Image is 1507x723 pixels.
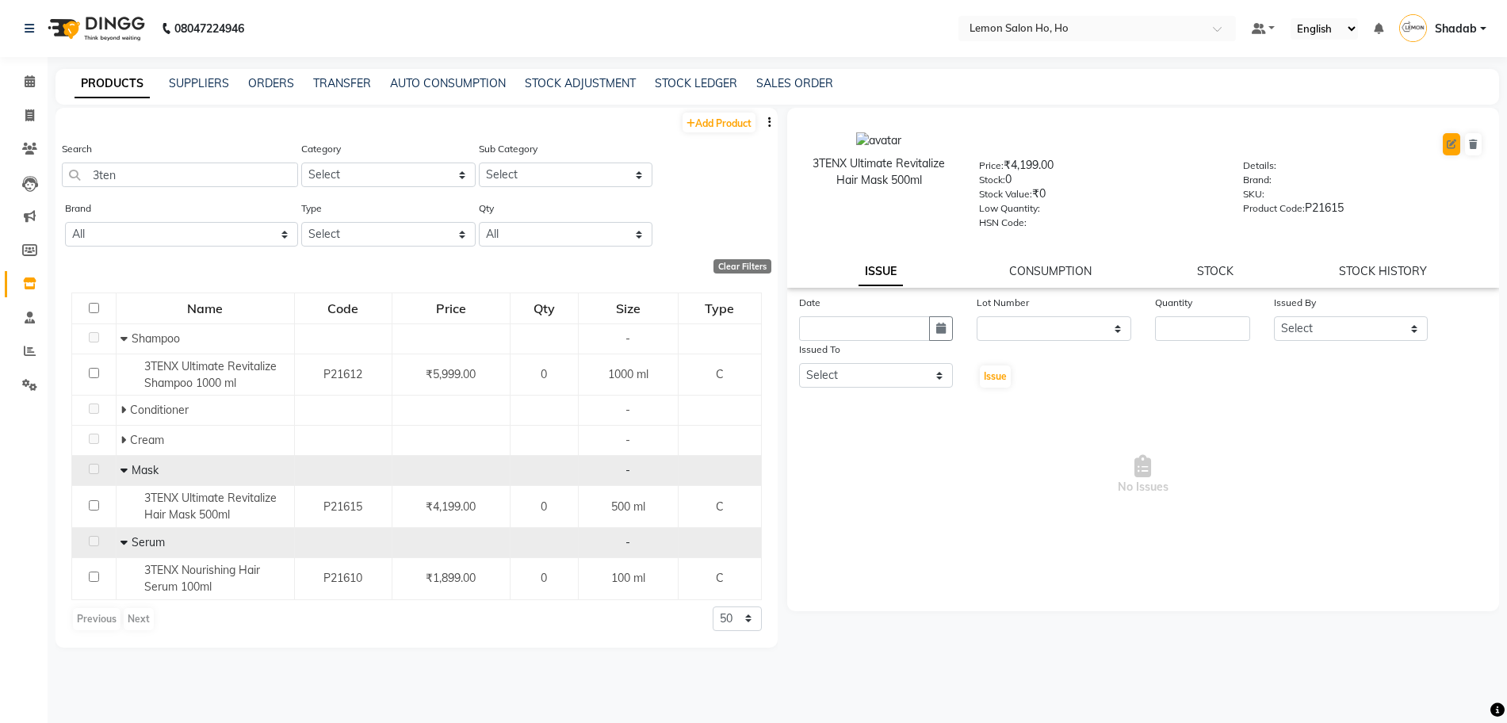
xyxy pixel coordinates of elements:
img: Shadab [1399,14,1427,42]
div: Qty [511,294,577,323]
label: Qty [479,201,494,216]
div: Name [117,294,293,323]
span: Mask [132,463,159,477]
span: 3TENX Ultimate Revitalize Hair Mask 500ml [144,491,277,522]
span: 0 [541,499,547,514]
img: avatar [856,132,901,149]
span: 0 [541,571,547,585]
label: Sub Category [479,142,537,156]
span: Expand Row [120,433,130,447]
a: STOCK LEDGER [655,76,737,90]
span: Serum [132,535,165,549]
span: No Issues [799,396,1488,554]
span: C [716,367,724,381]
span: - [625,463,630,477]
div: ₹0 [979,186,1219,208]
span: Expand Row [120,403,130,417]
label: Date [799,296,820,310]
span: 3TENX Nourishing Hair Serum 100ml [144,563,260,594]
span: P21615 [323,499,362,514]
span: ₹5,999.00 [426,367,476,381]
span: P21610 [323,571,362,585]
label: Product Code: [1243,201,1305,216]
span: ₹4,199.00 [426,499,476,514]
span: C [716,499,724,514]
a: STOCK HISTORY [1339,264,1427,278]
a: TRANSFER [313,76,371,90]
a: AUTO CONSUMPTION [390,76,506,90]
a: Add Product [683,113,755,132]
div: 0 [979,171,1219,193]
span: 1000 ml [608,367,648,381]
label: Brand [65,201,91,216]
label: Lot Number [977,296,1029,310]
span: Collapse Row [120,535,132,549]
span: Issue [984,370,1007,382]
div: Price [393,294,509,323]
input: Search by product name or code [62,163,298,187]
div: ₹4,199.00 [979,157,1219,179]
a: CONSUMPTION [1009,264,1092,278]
b: 08047224946 [174,6,244,51]
span: P21612 [323,367,362,381]
span: - [625,433,630,447]
label: Quantity [1155,296,1192,310]
label: Stock: [979,173,1005,187]
span: - [625,535,630,549]
span: Conditioner [130,403,189,417]
span: 100 ml [611,571,645,585]
label: Issued By [1274,296,1316,310]
label: Category [301,142,341,156]
span: Shampoo [132,331,180,346]
label: Issued To [799,342,840,357]
div: 3TENX Ultimate Revitalize Hair Mask 500ml [803,155,955,189]
a: ISSUE [859,258,903,286]
a: SUPPLIERS [169,76,229,90]
span: C [716,571,724,585]
span: Collapse Row [120,463,132,477]
a: PRODUCTS [75,70,150,98]
a: SALES ORDER [756,76,833,90]
span: - [625,331,630,346]
label: Brand: [1243,173,1272,187]
a: ORDERS [248,76,294,90]
button: Issue [980,365,1011,388]
label: HSN Code: [979,216,1027,230]
label: Search [62,142,92,156]
div: Size [579,294,678,323]
a: STOCK [1197,264,1234,278]
span: ₹1,899.00 [426,571,476,585]
div: Clear Filters [713,259,771,274]
span: - [625,403,630,417]
span: 500 ml [611,499,645,514]
span: 0 [541,367,547,381]
label: Low Quantity: [979,201,1040,216]
label: SKU: [1243,187,1264,201]
label: Details: [1243,159,1276,173]
label: Stock Value: [979,187,1032,201]
div: Type [679,294,759,323]
div: P21615 [1243,200,1483,222]
span: 3TENX Ultimate Revitalize Shampoo 1000 ml [144,359,277,390]
div: Code [296,294,391,323]
label: Price: [979,159,1004,173]
span: Cream [130,433,164,447]
label: Type [301,201,322,216]
a: STOCK ADJUSTMENT [525,76,636,90]
img: logo [40,6,149,51]
span: Shadab [1435,21,1477,37]
span: Collapse Row [120,331,132,346]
